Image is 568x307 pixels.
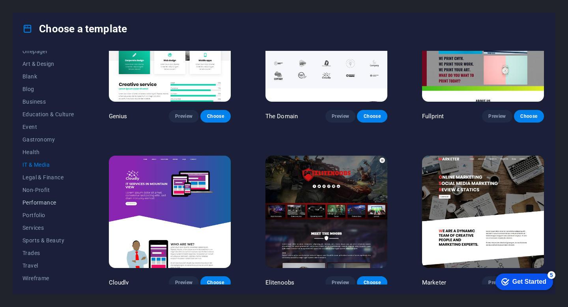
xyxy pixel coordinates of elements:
div: Get Started 5 items remaining, 0% complete [6,4,64,20]
span: Choose [520,113,538,119]
span: Choose [207,279,224,286]
button: Preview [169,110,199,123]
button: Travel [22,259,74,272]
span: Blank [22,73,74,80]
button: Wireframe [22,272,74,285]
button: Preview [482,110,512,123]
button: Onepager [22,45,74,58]
span: Trades [22,250,74,256]
button: Business [22,95,74,108]
button: Blog [22,83,74,95]
button: Preview [325,276,355,289]
span: Wireframe [22,275,74,281]
span: Preview [332,279,349,286]
span: Onepager [22,48,74,54]
span: Blog [22,86,74,92]
button: Services [22,221,74,234]
button: Choose [357,110,387,123]
button: IT & Media [22,158,74,171]
button: Choose [200,110,230,123]
button: Choose [514,110,544,123]
button: Preview [169,276,199,289]
p: Genius [109,112,127,120]
div: 5 [58,2,66,9]
img: Elitenoobs [265,156,387,268]
button: Education & Culture [22,108,74,121]
h4: Choose a template [22,22,127,35]
span: Preview [175,279,192,286]
button: Health [22,146,74,158]
span: Event [22,124,74,130]
p: Elitenoobs [265,279,294,287]
span: Services [22,225,74,231]
span: Preview [488,279,506,286]
span: Preview [332,113,349,119]
img: Marketer [422,156,544,268]
div: Get Started [23,9,57,16]
span: Sports & Beauty [22,237,74,244]
span: Non-Profit [22,187,74,193]
span: Travel [22,262,74,269]
button: Gastronomy [22,133,74,146]
button: Choose [357,276,387,289]
span: Preview [175,113,192,119]
button: Preview [325,110,355,123]
p: Marketer [422,279,446,287]
button: Preview [482,276,512,289]
p: Cloudly [109,279,129,287]
button: Blank [22,70,74,83]
span: Portfolio [22,212,74,218]
button: Non-Profit [22,184,74,196]
span: Choose [363,113,381,119]
span: Gastronomy [22,136,74,143]
button: Performance [22,196,74,209]
span: Legal & Finance [22,174,74,180]
button: Sports & Beauty [22,234,74,247]
span: Performance [22,199,74,206]
button: Portfolio [22,209,74,221]
button: Legal & Finance [22,171,74,184]
img: Cloudly [109,156,231,268]
span: Choose [363,279,381,286]
span: IT & Media [22,162,74,168]
span: Preview [488,113,506,119]
p: Fullprint [422,112,444,120]
span: Health [22,149,74,155]
span: Art & Design [22,61,74,67]
button: Event [22,121,74,133]
span: Business [22,99,74,105]
button: Choose [200,276,230,289]
button: Trades [22,247,74,259]
span: Choose [207,113,224,119]
button: Art & Design [22,58,74,70]
span: Education & Culture [22,111,74,117]
p: The Domain [265,112,298,120]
